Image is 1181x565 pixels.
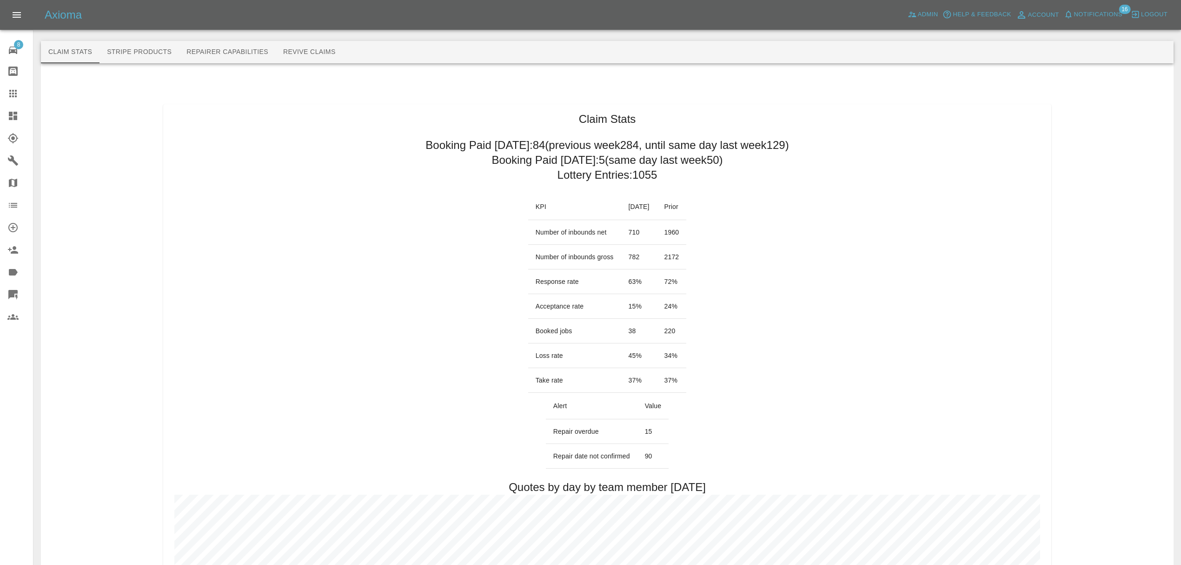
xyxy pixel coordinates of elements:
[579,112,636,127] h1: Claim Stats
[621,368,657,393] td: 37 %
[621,269,657,294] td: 63 %
[528,245,621,269] td: Number of inbounds gross
[637,393,669,419] th: Value
[940,7,1013,22] button: Help & Feedback
[491,153,723,168] h2: Booking Paid [DATE]: 5 (same day last week 50 )
[621,194,657,220] th: [DATE]
[546,393,637,419] th: Alert
[1014,7,1062,22] a: Account
[657,220,687,245] td: 1960
[918,9,938,20] span: Admin
[1028,10,1059,20] span: Account
[546,419,637,444] td: Repair overdue
[621,319,657,343] td: 38
[179,41,276,63] button: Repairer Capabilities
[528,368,621,393] td: Take rate
[1074,9,1122,20] span: Notifications
[657,343,687,368] td: 34 %
[1062,7,1125,22] button: Notifications
[528,220,621,245] td: Number of inbounds net
[528,319,621,343] td: Booked jobs
[621,294,657,319] td: 15 %
[276,41,343,63] button: Revive Claims
[637,419,669,444] td: 15
[657,269,687,294] td: 72 %
[621,245,657,269] td: 782
[905,7,941,22] a: Admin
[657,245,687,269] td: 2172
[953,9,1011,20] span: Help & Feedback
[425,138,789,153] h2: Booking Paid [DATE]: 84 (previous week 284 , until same day last week 129 )
[621,220,657,245] td: 710
[528,294,621,319] td: Acceptance rate
[509,480,706,495] h2: Quotes by day by team member [DATE]
[546,444,637,469] td: Repair date not confirmed
[1119,5,1130,14] span: 16
[657,319,687,343] td: 220
[657,294,687,319] td: 24 %
[621,343,657,368] td: 45 %
[41,41,100,63] button: Claim Stats
[45,7,82,22] h5: Axioma
[14,40,23,49] span: 8
[657,194,687,220] th: Prior
[6,4,28,26] button: Open drawer
[657,368,687,393] td: 37 %
[637,444,669,469] td: 90
[528,343,621,368] td: Loss rate
[100,41,179,63] button: Stripe Products
[557,168,657,182] h2: Lottery Entries: 1055
[528,269,621,294] td: Response rate
[528,194,621,220] th: KPI
[1128,7,1170,22] button: Logout
[1141,9,1168,20] span: Logout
